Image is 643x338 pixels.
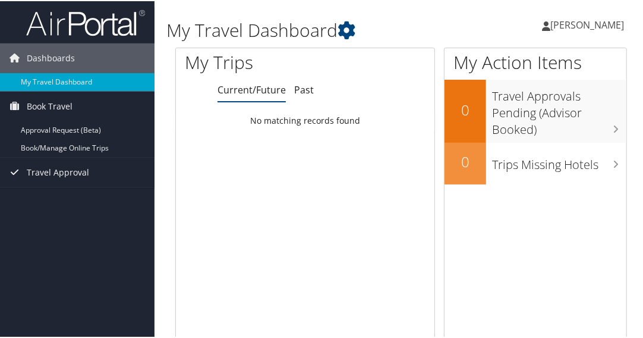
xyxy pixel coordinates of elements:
h3: Travel Approvals Pending (Advisor Booked) [492,81,626,137]
td: No matching records found [176,109,434,130]
a: 0Travel Approvals Pending (Advisor Booked) [445,79,626,141]
h3: Trips Missing Hotels [492,149,626,172]
h1: My Travel Dashboard [166,17,480,42]
h1: My Trips [185,49,318,74]
a: Past [294,82,314,95]
h2: 0 [445,151,486,171]
img: airportal-logo.png [26,8,145,36]
span: Book Travel [27,90,73,120]
h2: 0 [445,99,486,119]
a: Current/Future [218,82,286,95]
a: [PERSON_NAME] [542,6,636,42]
a: 0Trips Missing Hotels [445,142,626,183]
h1: My Action Items [445,49,626,74]
span: Dashboards [27,42,75,72]
span: [PERSON_NAME] [550,17,624,30]
span: Travel Approval [27,157,89,186]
